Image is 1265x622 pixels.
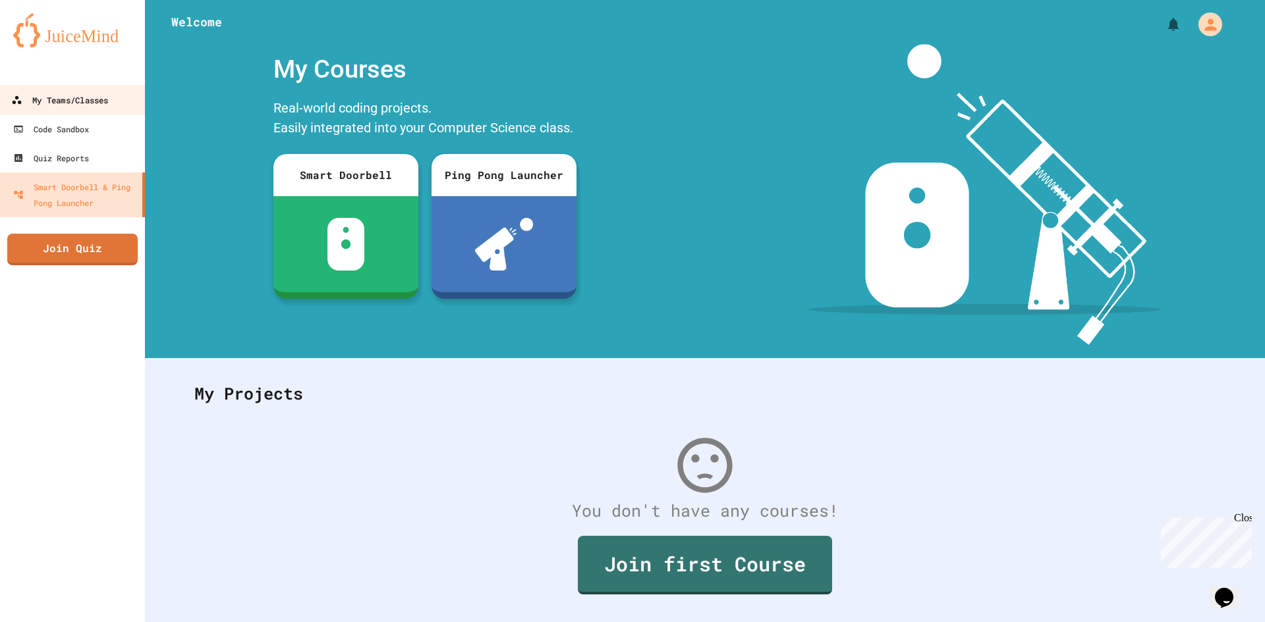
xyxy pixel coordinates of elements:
div: My Notifications [1141,13,1185,36]
a: Join Quiz [7,234,138,265]
div: Real-world coding projects. Easily integrated into your Computer Science class. [267,95,583,144]
div: My Account [1185,9,1225,39]
div: Smart Doorbell & Ping Pong Launcher [13,179,137,211]
iframe: chat widget [1210,569,1252,609]
div: My Courses [267,44,583,95]
div: Code Sandbox [13,121,89,137]
div: Quiz Reports [13,150,89,166]
img: ppl-with-ball.png [475,218,534,271]
img: banner-image-my-projects.png [808,44,1162,345]
div: You don't have any courses! [181,498,1229,523]
div: Smart Doorbell [273,154,418,196]
div: My Teams/Classes [11,92,108,109]
div: Ping Pong Launcher [432,154,576,196]
img: logo-orange.svg [13,13,132,47]
div: Chat with us now!Close [5,5,91,84]
a: Join first Course [578,536,832,594]
img: sdb-white.svg [327,218,365,271]
div: My Projects [181,368,1229,419]
iframe: chat widget [1156,512,1252,568]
